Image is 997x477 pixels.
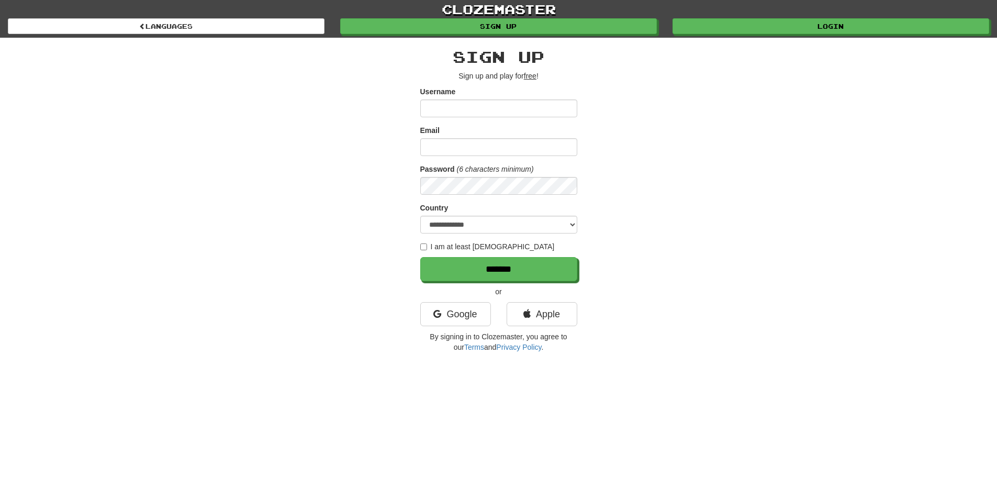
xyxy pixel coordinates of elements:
[420,125,440,136] label: Email
[420,48,577,65] h2: Sign up
[420,286,577,297] p: or
[524,72,536,80] u: free
[420,86,456,97] label: Username
[420,164,455,174] label: Password
[420,302,491,326] a: Google
[420,71,577,81] p: Sign up and play for !
[457,165,534,173] em: (6 characters minimum)
[420,243,427,250] input: I am at least [DEMOGRAPHIC_DATA]
[420,331,577,352] p: By signing in to Clozemaster, you agree to our and .
[420,241,555,252] label: I am at least [DEMOGRAPHIC_DATA]
[420,203,449,213] label: Country
[496,343,541,351] a: Privacy Policy
[8,18,324,34] a: Languages
[507,302,577,326] a: Apple
[340,18,657,34] a: Sign up
[464,343,484,351] a: Terms
[673,18,989,34] a: Login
